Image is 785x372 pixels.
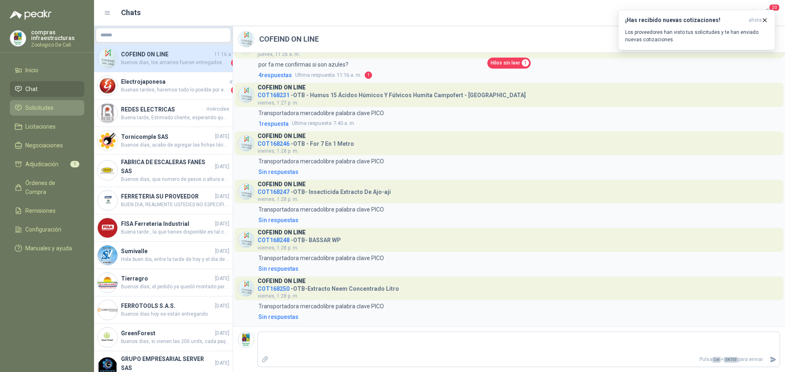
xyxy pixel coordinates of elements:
img: Company Logo [10,31,26,46]
span: Buena tarde, Estimado cliente, esperando que se encuentre bien, los amarres que distribuimos solo... [121,114,229,122]
a: Licitaciones [10,119,84,134]
h4: Tierragro [121,274,213,283]
h1: Chats [121,7,141,18]
a: Company LogoFABRICA DE ESCALERAS FANES SAS[DATE]Buenos dias, que numero de pasos o altura es la e... [94,154,233,187]
span: [DATE] [215,193,229,200]
h4: FABRICA DE ESCALERAS FANES SAS [121,158,213,176]
span: Inicio [25,66,38,75]
span: Chat [25,85,38,94]
div: Sin respuestas [258,167,298,176]
img: Company Logo [238,87,254,102]
a: Solicitudes [10,100,84,116]
span: Buena tarde , la que tienes disponible es tal cual la que tengo en la foto? [121,228,229,236]
span: Remisiones [25,206,56,215]
img: Company Logo [238,332,254,347]
h4: Electrojaponesa [121,77,228,86]
span: [DATE] [215,359,229,367]
span: jueves, 11:26 a. m. [258,51,300,57]
button: Enviar [766,352,780,367]
span: buenos dias, los amarres fueron entregados en porteria el dia [DATE]. [121,59,229,67]
h4: - OTB - Humus 15 Ácidos Húmicos Y Fúlvicos Humita Campofert - [GEOGRAPHIC_DATA] [258,90,526,98]
h4: Tornicomple SAS [121,132,213,141]
h4: COFEIND ON LINE [121,50,213,59]
span: Ultima respuesta [295,71,335,79]
a: Company LogoElectrojaponesaayerBuenas tardes, haremos todo lo posible por entregar el viernes, pe... [94,72,233,100]
h3: COFEIND ON LINE [258,230,306,235]
img: Company Logo [98,327,117,347]
p: Transportadora mercadolibre palabra clave PICO [258,109,384,118]
a: Manuales y ayuda [10,241,84,256]
a: Configuración [10,222,84,237]
div: Sin respuestas [258,312,298,321]
span: Órdenes de Compra [25,178,76,196]
span: ENTER [724,357,738,363]
img: Company Logo [98,76,117,96]
span: Solicitudes [25,103,54,112]
span: COT168250 [258,285,289,292]
span: viernes, 1:27 p. m. [258,100,298,106]
span: 1 [522,59,529,67]
button: ¡Has recibido nuevas cotizaciones!ahora Los proveedores han visto tus solicitudes y te han enviad... [618,10,775,50]
label: Adjuntar archivos [258,352,272,367]
a: Company LogoFISA Ferreteria Industrial[DATE]Buena tarde , la que tienes disponible es tal cual la... [94,214,233,242]
h4: REDES ELECTRICAS [121,105,205,114]
a: Sin respuestas [257,216,780,225]
span: 11:16 a. m. [214,51,239,58]
a: Company LogoREDES ELECTRICASmiércolesBuena tarde, Estimado cliente, esperando que se encuentre bi... [94,100,233,127]
h4: FERRETERIA SU PROVEEDOR [121,192,213,201]
span: [DATE] [215,302,229,310]
a: Company LogoFERRETERIA SU PROVEEDOR[DATE]BUEN DIA, REALMENTE USTEDES NO ESPECIFICAN SI QUIEREN RE... [94,187,233,214]
img: Company Logo [98,300,117,320]
span: viernes, 1:28 p. m. [258,293,298,299]
img: Company Logo [98,191,117,210]
a: Chat [10,81,84,97]
span: COT168231 [258,92,289,98]
span: Hilos sin leer [491,59,520,67]
a: 4respuestasUltima respuesta11:16 a. m.1 [257,71,780,80]
p: Transportadora mercadolibre palabra clave PICO [258,157,384,166]
h4: - OTB - For 7 En 1 Metro [258,138,354,146]
h3: COFEIND ON LINE [258,279,306,283]
h2: COFEIND ON LINE [259,33,319,45]
a: Inicio [10,62,84,78]
a: Company LogoTornicomple SAS[DATE]Buenos días, acabo de agregar las fichas técnicas. de ambos mosq... [94,127,233,154]
a: Sin respuestas [257,167,780,176]
p: Transportadora mercadolibre palabra clave PICO [258,302,384,311]
img: Company Logo [238,31,254,47]
a: Hilos sin leer1 [487,58,531,69]
span: [DATE] [215,275,229,283]
h3: COFEIND ON LINE [258,85,306,90]
span: Manuales y ayuda [25,244,72,253]
span: 11:16 a. m. [295,71,361,79]
span: BUEN DIA, REALMENTE USTEDES NO ESPECIFICAN SI QUIEREN REDONDA O CUADRADA, YO LES COTICE CUADRADA [121,201,229,209]
a: Company LogoSumivalle[DATE]Hola buen dia, entre la tarde de hoy y el dia de mañana te debe estar ... [94,242,233,269]
span: Buenos dias hoy se están entregando. [121,310,229,318]
span: Configuración [25,225,61,234]
span: Buenas tardes, haremos todo lo posible por entregar el viernes, pero si algo se podria entregar e... [121,86,229,94]
span: 7:40 a. m. [292,119,355,127]
a: Company LogoGreenForest[DATE]buenos dias, si vienen las 200 unds, cada paquete es de 100 unds. [94,324,233,351]
span: COT168247 [258,189,289,195]
p: Pulsa + para enviar [272,352,767,367]
span: viernes, 1:28 p. m. [258,245,298,251]
img: Company Logo [98,160,117,180]
span: [DATE] [215,330,229,337]
span: Negociaciones [25,141,63,150]
div: Sin respuestas [258,264,298,273]
a: 1respuestaUltima respuesta7:40 a. m. [257,119,780,128]
h4: - OTB- BASSAR WP [258,235,341,243]
span: COT168248 [258,237,289,243]
img: Company Logo [98,131,117,150]
div: Sin respuestas [258,216,298,225]
span: ahora [749,17,762,24]
a: Adjudicación1 [10,156,84,172]
a: Negociaciones [10,138,84,153]
a: Sin respuestas [257,264,780,273]
span: ayer [229,78,239,86]
img: Company Logo [238,136,254,151]
p: Transportadora mercadolibre palabra clave PICO [258,254,384,263]
h4: FISA Ferreteria Industrial [121,219,213,228]
img: Logo peakr [10,10,52,20]
img: Company Logo [238,232,254,247]
a: Sin respuestas [257,312,780,321]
